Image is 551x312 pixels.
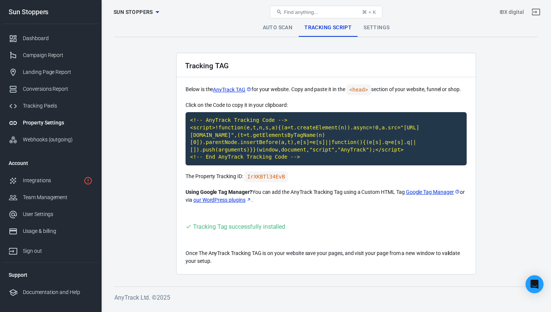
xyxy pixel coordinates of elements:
p: Click on the Code to copy it in your clipboard: [186,101,467,109]
a: User Settings [3,206,99,223]
a: Tracking Script [298,19,358,37]
a: Integrations [3,172,99,189]
div: Landing Page Report [23,68,93,76]
h6: AnyTrack Ltd. © 2025 [114,293,538,302]
div: Webhooks (outgoing) [23,136,93,144]
div: Visit your website to trigger the Tracking Tag and validate your setup. [186,222,285,231]
a: Sign out [527,3,545,21]
div: User Settings [23,210,93,218]
div: Dashboard [23,34,93,42]
p: Once The AnyTrack Tracking TAG is on your website save your pages, and visit your page from a new... [186,249,467,265]
div: Conversions Report [23,85,93,93]
a: Usage & billing [3,223,99,240]
h2: Tracking TAG [185,62,229,70]
p: Below is the for your website. Copy and paste it in the section of your website, funnel or shop. [186,84,467,95]
span: Sun Stoppers [114,7,153,17]
div: Property Settings [23,119,93,127]
a: Auto Scan [257,19,299,37]
div: Team Management [23,193,93,201]
a: our WordPress plugins [193,196,252,204]
code: Click to copy [186,112,467,165]
div: Tracking Pixels [23,102,93,110]
code: Click to copy [244,171,288,182]
svg: 8 networks not verified yet [84,176,93,185]
a: Webhooks (outgoing) [3,131,99,148]
div: Campaign Report [23,51,93,59]
a: Landing Page Report [3,64,99,81]
button: Find anything...⌘ + K [270,6,382,18]
p: You can add the AnyTrack Tracking Tag using a Custom HTML Tag or via . [186,188,467,204]
div: Account id: 0Xec8Toj [500,8,524,16]
p: The Property Tracking ID: [186,171,467,182]
a: Settings [358,19,395,37]
div: Open Intercom Messenger [526,275,544,293]
span: Find anything... [284,9,318,15]
div: Sign out [23,247,93,255]
a: Dashboard [3,30,99,47]
li: Support [3,266,99,284]
strong: Using Google Tag Manager? [186,189,252,195]
button: Sun Stoppers [111,5,162,19]
div: Tracking Tag successfully installed [193,222,285,231]
a: Google Tag Manager [406,188,460,196]
a: Conversions Report [3,81,99,97]
a: Team Management [3,189,99,206]
a: Property Settings [3,114,99,131]
a: AnyTrack TAG [213,86,251,94]
div: Integrations [23,177,81,184]
a: Sign out [3,240,99,259]
a: Campaign Report [3,47,99,64]
li: Account [3,154,99,172]
div: Usage & billing [23,227,93,235]
div: ⌘ + K [362,9,376,15]
div: Sun Stoppers [3,9,99,15]
div: Documentation and Help [23,288,93,296]
a: Tracking Pixels [3,97,99,114]
code: <head> [346,84,371,95]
